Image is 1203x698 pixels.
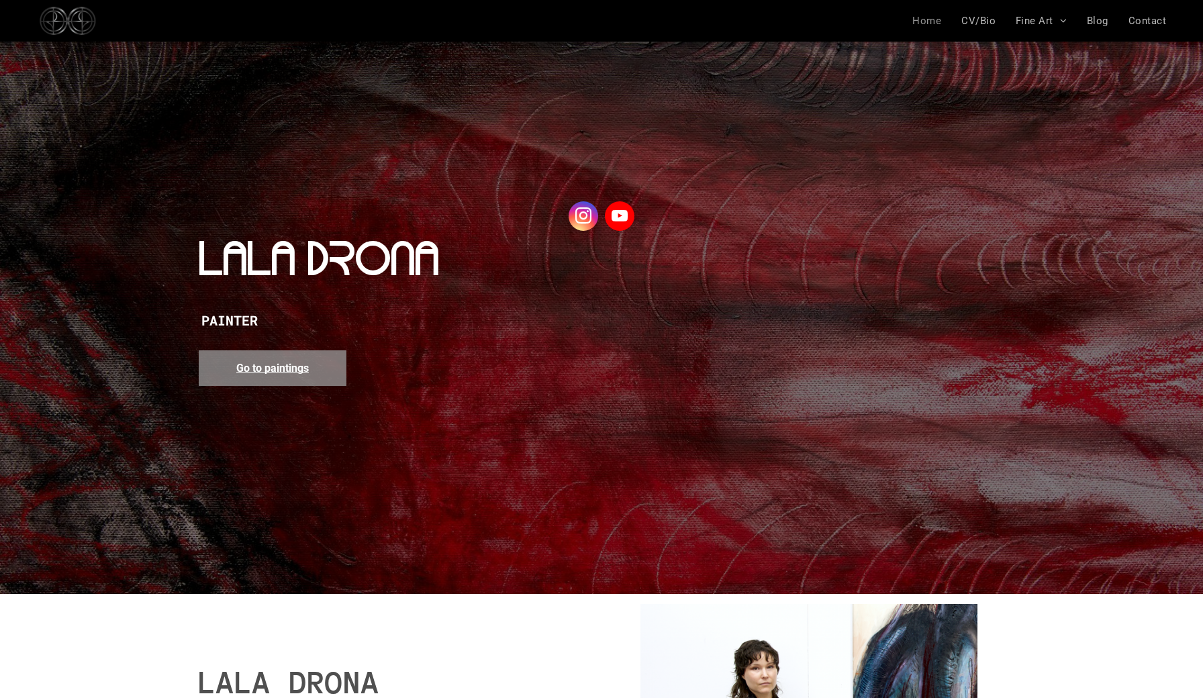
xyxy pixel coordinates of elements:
a: Contact [1118,15,1176,27]
a: Go to paintings [199,350,346,386]
span: LALA DRONA [199,239,439,287]
a: Fine Art [1006,15,1077,27]
a: CV/Bio [951,15,1006,27]
span: Go to paintings [236,362,309,375]
a: Home [902,15,951,27]
a: youtube [605,201,634,234]
a: instagram [569,201,598,234]
a: Blog [1077,15,1118,27]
